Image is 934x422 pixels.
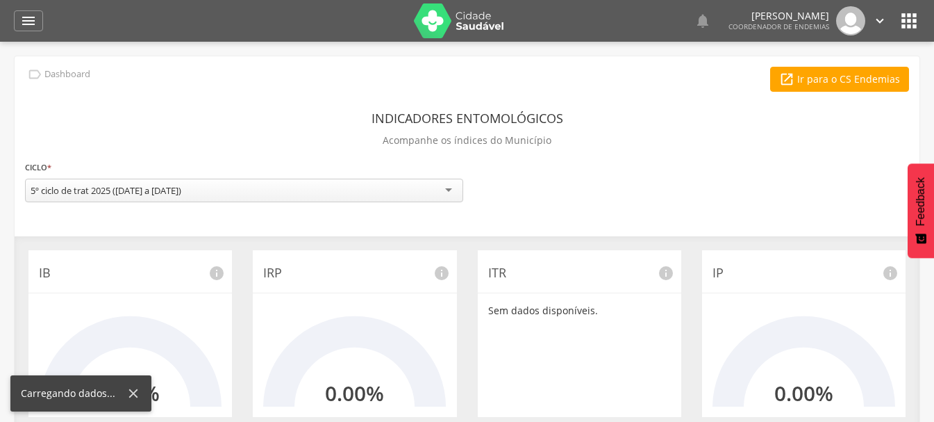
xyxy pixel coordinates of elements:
a:  [694,6,711,35]
p: IP [712,264,895,282]
a:  [872,6,887,35]
p: Acompanhe os índices do Município [383,131,551,150]
h2: 0.00% [774,382,833,405]
i:  [20,13,37,29]
p: IRP [263,264,446,282]
label: Ciclo [25,160,51,175]
i:  [694,13,711,29]
a: Ir para o CS Endemias [770,67,909,92]
p: [PERSON_NAME] [728,11,829,21]
p: IB [39,264,222,282]
p: Sem dados disponíveis. [488,304,671,318]
i: info [208,265,225,282]
h2: 0.00% [325,382,384,405]
div: 5º ciclo de trat 2025 ([DATE] a [DATE]) [31,184,181,197]
div: Carregando dados... [21,387,126,400]
i: info [433,265,450,282]
p: Dashboard [44,69,90,80]
header: Indicadores Entomológicos [372,106,563,131]
i: info [882,265,899,282]
i:  [27,67,42,82]
i:  [872,13,887,29]
span: Feedback [915,177,927,226]
a:  [14,10,43,31]
span: Coordenador de Endemias [728,22,829,31]
i:  [779,72,794,87]
p: ITR [488,264,671,282]
i:  [898,10,920,32]
button: Feedback - Mostrar pesquisa [908,163,934,258]
i: info [658,265,674,282]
